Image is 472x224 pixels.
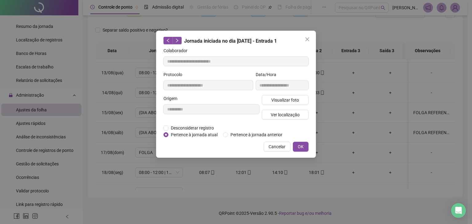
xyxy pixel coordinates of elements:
div: Jornada iniciada no dia [DATE] - Entrada 1 [163,37,309,45]
button: Visualizar foto [262,95,309,105]
button: left [163,37,173,44]
span: Pertence à jornada atual [168,131,220,138]
span: OK [298,143,304,150]
div: Open Intercom Messenger [451,203,466,218]
label: Protocolo [163,71,186,78]
span: Pertence à jornada anterior [228,131,285,138]
label: Colaborador [163,47,191,54]
span: left [166,38,170,43]
label: Data/Hora [256,71,280,78]
span: Desconsiderar registro [168,125,216,131]
button: right [172,37,182,44]
span: Visualizar foto [271,97,299,103]
button: OK [293,142,309,152]
span: right [175,38,179,43]
button: Ver localização [262,110,309,120]
button: Cancelar [264,142,290,152]
label: Origem [163,95,181,102]
span: Ver localização [271,111,300,118]
span: Cancelar [269,143,285,150]
span: close [305,37,310,42]
button: Close [302,34,312,44]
